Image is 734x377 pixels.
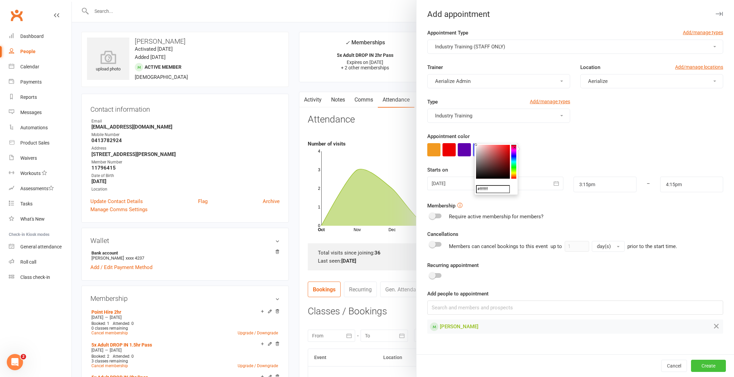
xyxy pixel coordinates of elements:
button: Cancel [661,360,687,372]
a: Add/manage types [683,29,723,36]
div: What's New [20,216,45,222]
a: Calendar [9,59,71,74]
a: Tasks [9,196,71,212]
div: Dashboard [20,34,44,39]
iframe: Intercom live chat [7,354,23,370]
div: Workouts [20,171,41,176]
a: Waivers [9,151,71,166]
div: Product Sales [20,140,49,146]
span: Aerialize [588,78,608,84]
label: Starts on [427,166,448,174]
a: Clubworx [8,7,25,24]
a: Payments [9,74,71,90]
div: Messages [20,110,42,115]
span: Industry Training [435,113,472,119]
div: Payments [20,79,42,85]
label: Recurring appointment [427,261,479,269]
div: up to [550,241,625,252]
div: Class check-in [20,274,50,280]
a: General attendance kiosk mode [9,239,71,254]
div: Reports [20,94,37,100]
span: 2 [21,354,26,359]
a: Dashboard [9,29,71,44]
div: Member [430,323,438,331]
button: Industry Training (STAFF ONLY) [427,40,723,54]
button: Aerialize [580,74,723,88]
input: Search and members and prospects [427,301,723,315]
a: Roll call [9,254,71,270]
label: Appointment Type [427,29,468,37]
span: Aerialize Admin [435,78,471,84]
div: – [636,177,661,192]
a: Messages [9,105,71,120]
label: Add people to appointment [427,290,489,298]
span: Industry Training (STAFF ONLY) [435,44,505,50]
div: Calendar [20,64,39,69]
div: Waivers [20,155,37,161]
a: Add/manage types [530,98,570,105]
label: Membership [427,202,455,210]
label: Appointment color [427,132,470,140]
span: prior to the start time. [627,243,677,249]
button: day(s) [592,241,625,252]
button: Aerialize Admin [427,74,570,88]
a: Automations [9,120,71,135]
div: Tasks [20,201,33,206]
a: Class kiosk mode [9,270,71,285]
button: Industry Training [427,109,570,123]
div: Roll call [20,259,36,265]
div: Require active membership for members? [449,213,543,221]
a: Workouts [9,166,71,181]
span: [PERSON_NAME] [440,324,478,330]
a: People [9,44,71,59]
button: Create [691,360,726,372]
a: Reports [9,90,71,105]
label: Cancellations [427,230,458,238]
span: day(s) [597,243,611,249]
div: People [20,49,36,54]
div: Assessments [20,186,54,191]
label: Type [427,98,438,106]
label: Trainer [427,63,443,71]
div: General attendance [20,244,62,249]
div: Automations [20,125,48,130]
button: × [511,143,518,152]
a: What's New [9,212,71,227]
a: Add/manage locations [675,63,723,71]
label: Location [580,63,600,71]
div: Members can cancel bookings to this event [449,241,677,252]
a: Product Sales [9,135,71,151]
a: Assessments [9,181,71,196]
button: Remove from Appointment [712,322,720,331]
div: Add appointment [416,9,734,19]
